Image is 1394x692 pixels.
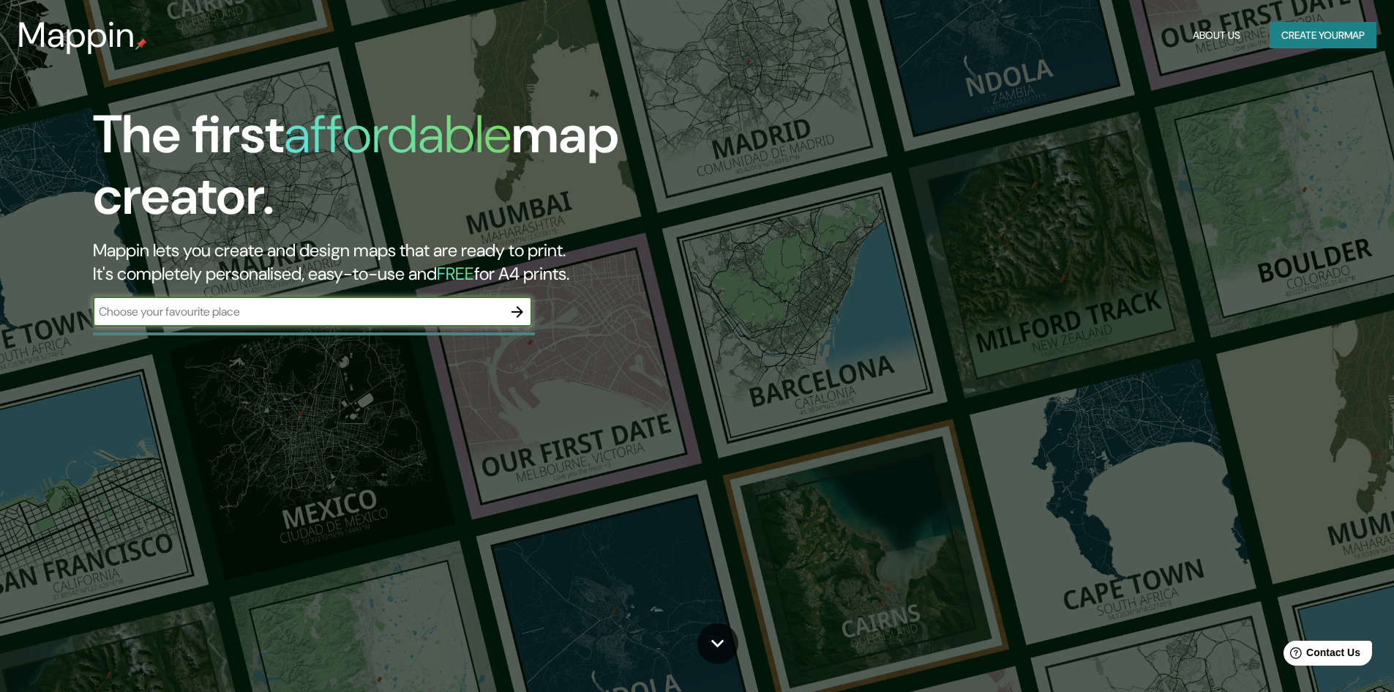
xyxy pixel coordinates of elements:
h3: Mappin [18,15,135,56]
button: Create yourmap [1270,22,1376,49]
h5: FREE [437,262,474,285]
h2: Mappin lets you create and design maps that are ready to print. It's completely personalised, eas... [93,239,790,286]
input: Choose your favourite place [93,303,503,320]
button: About Us [1187,22,1246,49]
iframe: Help widget launcher [1264,635,1378,676]
h1: affordable [284,100,511,168]
img: mappin-pin [135,38,147,50]
h1: The first map creator. [93,104,790,239]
